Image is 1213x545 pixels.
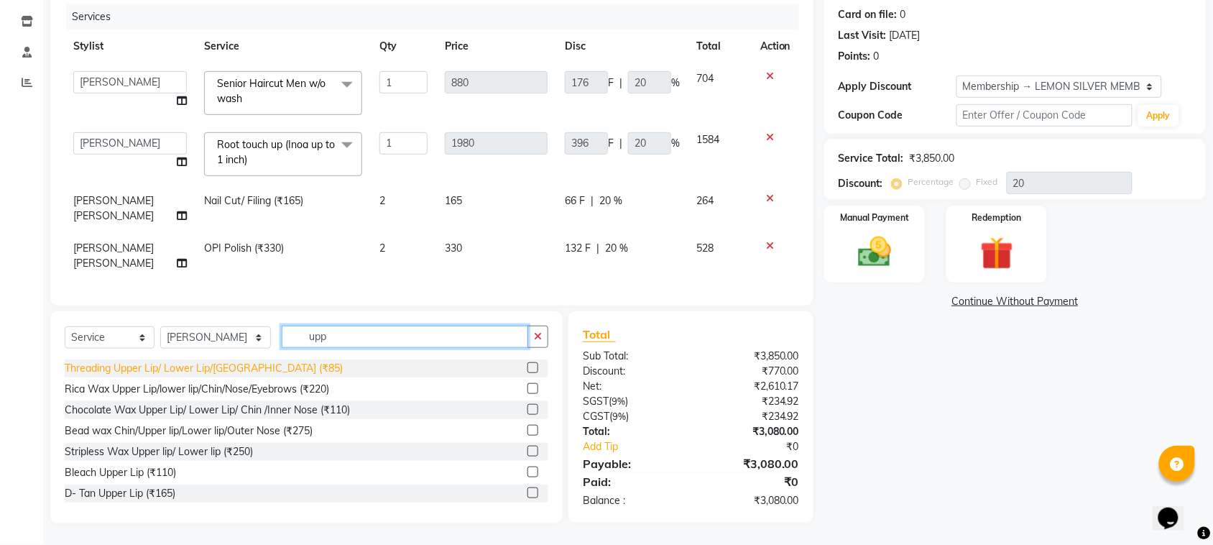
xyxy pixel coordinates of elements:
div: Bleach Upper Lip (₹110) [65,465,176,480]
span: | [596,241,599,256]
div: [DATE] [890,28,921,43]
div: Discount: [572,364,691,379]
span: 20 % [599,193,622,209]
button: Apply [1138,105,1179,127]
span: Nail Cut/ Filing (₹165) [204,194,303,207]
span: SGST [583,395,609,408]
th: Service [195,30,371,63]
a: Continue Without Payment [827,294,1203,309]
span: Senior Haircut Men w/o wash [217,77,326,105]
span: 9% [612,411,626,422]
span: 165 [445,194,462,207]
div: Payable: [572,455,691,472]
span: | [591,193,594,209]
th: Disc [556,30,688,63]
div: Chocolate Wax Upper Lip/ Lower Lip/ Chin /Inner Nose (₹110) [65,403,350,418]
span: % [671,75,680,91]
input: Enter Offer / Coupon Code [956,104,1133,127]
span: 132 F [565,241,591,256]
th: Stylist [65,30,195,63]
div: ( ) [572,409,691,424]
div: D- Tan Upper Lip (₹165) [65,486,175,501]
a: x [242,92,249,105]
label: Fixed [977,175,998,188]
div: Services [66,4,810,30]
div: Last Visit: [839,28,887,43]
span: 2 [379,242,385,255]
div: Points: [839,49,871,64]
th: Qty [371,30,436,63]
div: Balance : [572,493,691,508]
th: Action [752,30,799,63]
div: ₹0 [691,473,810,490]
img: _cash.svg [848,233,902,271]
label: Manual Payment [840,211,909,224]
div: ₹3,080.00 [691,493,810,508]
div: ₹3,080.00 [691,455,810,472]
a: Add Tip [572,439,711,454]
div: Paid: [572,473,691,490]
div: Service Total: [839,151,904,166]
span: 9% [612,395,625,407]
span: CGST [583,410,609,423]
div: Stripless Wax Upper lip/ Lower lip (₹250) [65,444,253,459]
div: ₹770.00 [691,364,810,379]
div: ₹234.92 [691,409,810,424]
div: ₹2,610.17 [691,379,810,394]
a: x [247,153,254,166]
div: 0 [900,7,906,22]
span: OPI Polish (₹330) [204,242,284,255]
label: Percentage [908,175,954,188]
div: Card on file: [839,7,898,22]
th: Total [688,30,752,63]
span: 1584 [697,133,720,146]
label: Redemption [972,211,1022,224]
span: Root touch up (Inoa up to 1 inch) [217,138,335,166]
img: _gift.svg [970,233,1024,274]
div: ₹3,850.00 [691,349,810,364]
span: 528 [697,242,714,255]
div: 0 [874,49,880,64]
iframe: chat widget [1153,487,1199,531]
span: 330 [445,242,462,255]
span: F [608,136,614,151]
div: Sub Total: [572,349,691,364]
div: Rica Wax Upper Lip/lower lip/Chin/Nose/Eyebrows (₹220) [65,382,329,397]
span: Total [583,327,616,342]
span: 66 F [565,193,585,209]
div: Bead wax Chin/Upper lip/Lower lip/Outer Nose (₹275) [65,423,313,439]
span: 2 [379,194,385,207]
span: [PERSON_NAME] [PERSON_NAME] [73,194,154,222]
span: [PERSON_NAME] [PERSON_NAME] [73,242,154,270]
div: Threading Upper Lip/ Lower Lip/[GEOGRAPHIC_DATA] (₹85) [65,361,343,376]
div: Net: [572,379,691,394]
input: Search or Scan [282,326,528,348]
div: Total: [572,424,691,439]
div: ₹0 [711,439,810,454]
span: | [619,136,622,151]
div: Discount: [839,176,883,191]
span: 20 % [605,241,628,256]
div: Apply Discount [839,79,956,94]
span: F [608,75,614,91]
span: 704 [697,72,714,85]
th: Price [436,30,556,63]
div: ₹234.92 [691,394,810,409]
span: | [619,75,622,91]
div: Coupon Code [839,108,956,123]
div: ( ) [572,394,691,409]
span: 264 [697,194,714,207]
span: % [671,136,680,151]
div: ₹3,850.00 [910,151,955,166]
div: ₹3,080.00 [691,424,810,439]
